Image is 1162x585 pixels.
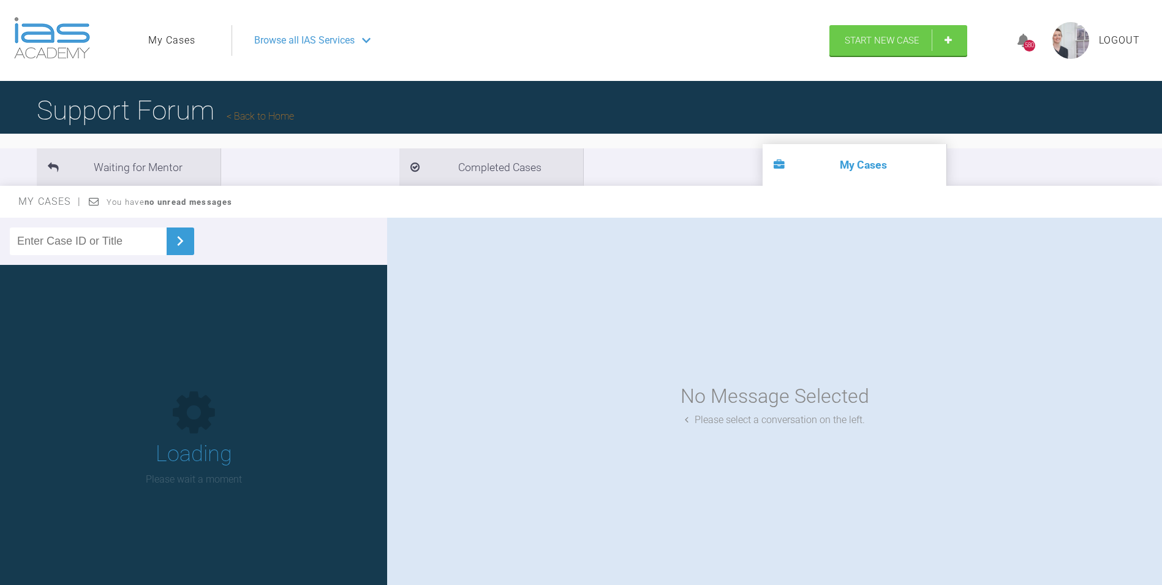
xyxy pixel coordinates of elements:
img: logo-light.3e3ef733.png [14,17,90,59]
li: Waiting for Mentor [37,148,221,186]
span: You have [107,197,232,207]
strong: no unread messages [145,197,232,207]
span: My Cases [18,196,81,207]
h1: Support Forum [37,89,294,132]
div: No Message Selected [681,381,869,412]
h1: Loading [156,437,232,472]
li: Completed Cases [399,148,583,186]
img: profile.png [1052,22,1089,59]
input: Enter Case ID or Title [10,227,167,255]
img: chevronRight.28bd32b0.svg [170,231,190,251]
p: Please wait a moment [146,472,242,487]
li: My Cases [763,144,946,186]
div: 580 [1024,40,1035,52]
div: Please select a conversation on the left. [685,412,865,428]
a: Back to Home [227,110,294,122]
span: Start New Case [845,35,919,46]
a: My Cases [148,32,195,48]
a: Start New Case [829,25,967,56]
span: Browse all IAS Services [254,32,355,48]
a: Logout [1099,32,1140,48]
